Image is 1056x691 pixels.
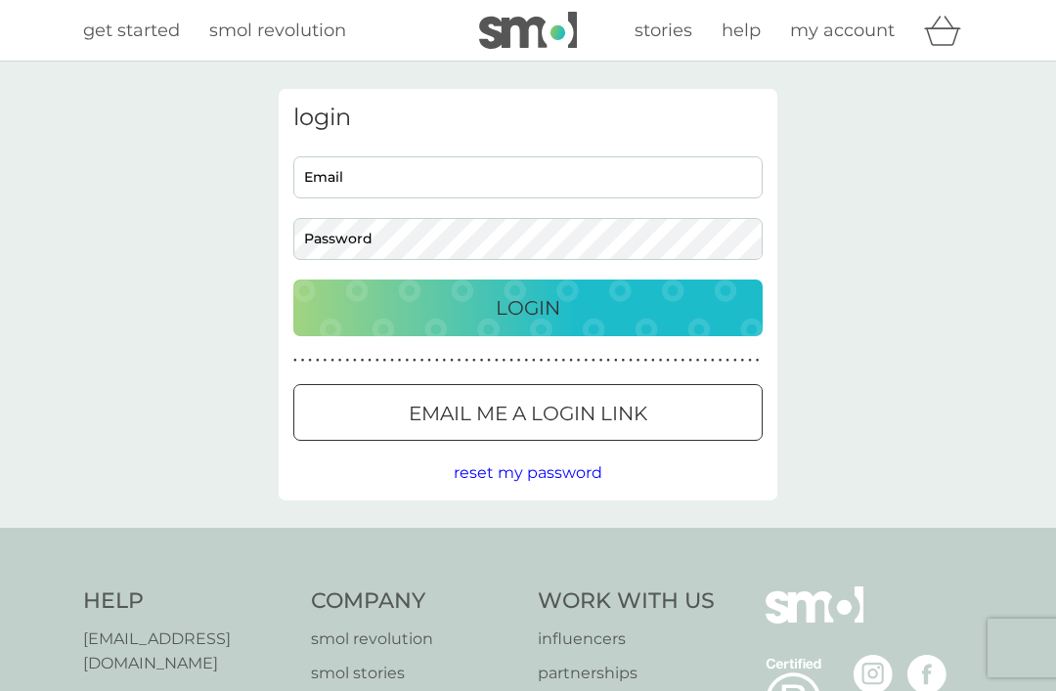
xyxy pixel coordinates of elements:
span: smol revolution [209,20,346,41]
p: ● [674,356,678,366]
p: ● [562,356,566,366]
p: ● [733,356,737,366]
p: ● [509,356,513,366]
p: ● [443,356,447,366]
p: Login [496,292,560,324]
p: ● [666,356,670,366]
p: ● [293,356,297,366]
span: stories [635,20,692,41]
div: basket [924,11,973,50]
p: ● [614,356,618,366]
p: ● [711,356,715,366]
p: ● [584,356,588,366]
button: Email me a login link [293,384,763,441]
p: ● [696,356,700,366]
a: smol revolution [311,626,519,652]
p: ● [308,356,312,366]
p: ● [540,356,544,366]
p: ● [622,356,626,366]
img: smol [479,12,577,49]
p: ● [330,356,334,366]
span: reset my password [454,463,602,482]
p: ● [756,356,760,366]
p: ● [405,356,409,366]
a: [EMAIL_ADDRESS][DOMAIN_NAME] [83,626,291,676]
p: ● [703,356,707,366]
p: ● [629,356,633,366]
p: ● [748,356,752,366]
p: ● [517,356,521,366]
p: ● [450,356,454,366]
p: ● [503,356,506,366]
p: ● [390,356,394,366]
button: Login [293,280,763,336]
p: ● [353,356,357,366]
p: ● [569,356,573,366]
p: ● [435,356,439,366]
p: ● [682,356,685,366]
p: ● [345,356,349,366]
p: ● [524,356,528,366]
p: ● [472,356,476,366]
p: ● [637,356,640,366]
button: reset my password [454,460,602,486]
p: ● [338,356,342,366]
p: ● [643,356,647,366]
a: partnerships [538,661,715,686]
p: ● [375,356,379,366]
p: ● [316,356,320,366]
p: ● [427,356,431,366]
a: smol stories [311,661,519,686]
p: ● [361,356,365,366]
h4: Work With Us [538,586,715,617]
p: ● [726,356,729,366]
p: ● [741,356,745,366]
p: ● [577,356,581,366]
a: influencers [538,626,715,652]
h4: Company [311,586,519,617]
p: ● [659,356,663,366]
p: ● [464,356,468,366]
p: ● [592,356,595,366]
p: ● [688,356,692,366]
p: ● [599,356,603,366]
p: ● [554,356,558,366]
p: ● [413,356,417,366]
a: stories [635,17,692,45]
h4: Help [83,586,291,617]
h3: login [293,104,763,132]
span: my account [790,20,895,41]
p: ● [383,356,387,366]
p: ● [398,356,402,366]
a: smol revolution [209,17,346,45]
p: ● [532,356,536,366]
p: Email me a login link [409,398,647,429]
p: ● [606,356,610,366]
img: smol [766,586,863,653]
p: ● [719,356,723,366]
p: ● [480,356,484,366]
p: ● [487,356,491,366]
a: get started [83,17,180,45]
p: ● [547,356,550,366]
a: my account [790,17,895,45]
p: ● [651,356,655,366]
a: help [722,17,761,45]
span: get started [83,20,180,41]
p: ● [301,356,305,366]
p: ● [368,356,372,366]
p: ● [458,356,462,366]
p: ● [495,356,499,366]
p: ● [324,356,328,366]
p: ● [420,356,424,366]
span: help [722,20,761,41]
